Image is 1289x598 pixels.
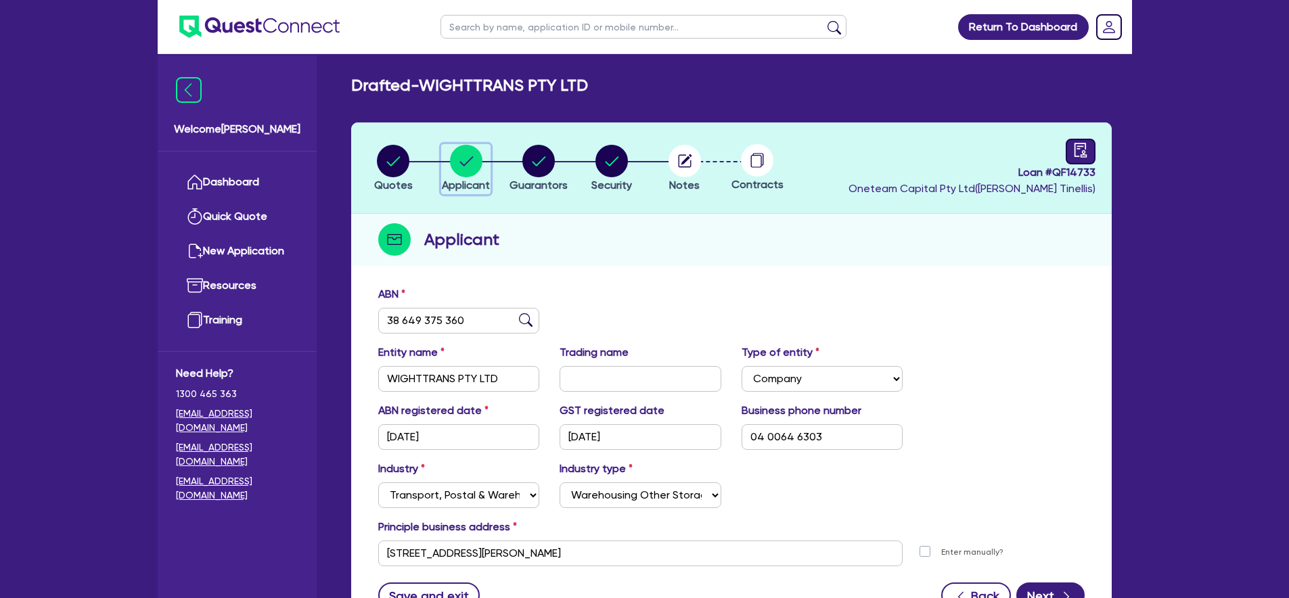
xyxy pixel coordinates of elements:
button: Notes [668,144,702,194]
img: resources [187,277,203,294]
a: Return To Dashboard [958,14,1089,40]
button: Security [591,144,633,194]
button: Quotes [374,144,413,194]
label: ABN registered date [378,402,489,419]
a: Training [176,303,298,338]
img: training [187,312,203,328]
img: step-icon [378,223,411,256]
input: DD / MM / YYYY [560,424,721,450]
span: Guarantors [510,179,568,191]
a: Dropdown toggle [1091,9,1127,45]
a: [EMAIL_ADDRESS][DOMAIN_NAME] [176,474,298,503]
a: [EMAIL_ADDRESS][DOMAIN_NAME] [176,440,298,469]
a: Resources [176,269,298,303]
label: Enter manually? [941,546,1003,559]
img: quest-connect-logo-blue [179,16,340,38]
a: Dashboard [176,165,298,200]
label: ABN [378,286,405,302]
img: icon-menu-close [176,77,202,103]
a: Quick Quote [176,200,298,234]
label: Entity name [378,344,445,361]
a: [EMAIL_ADDRESS][DOMAIN_NAME] [176,407,298,435]
span: Welcome [PERSON_NAME] [174,121,300,137]
label: GST registered date [560,402,664,419]
span: audit [1073,143,1088,158]
input: Search by name, application ID or mobile number... [440,15,846,39]
a: New Application [176,234,298,269]
button: Guarantors [509,144,568,194]
span: Applicant [442,179,490,191]
img: quick-quote [187,208,203,225]
label: Business phone number [742,402,861,419]
label: Trading name [560,344,629,361]
h2: Applicant [424,227,499,252]
span: Quotes [374,179,413,191]
span: 1300 465 363 [176,387,298,401]
span: Oneteam Capital Pty Ltd ( [PERSON_NAME] Tinellis ) [849,182,1095,195]
label: Principle business address [378,519,517,535]
span: Need Help? [176,365,298,382]
h2: Drafted - WIGHTTRANS PTY LTD [351,76,588,95]
label: Type of entity [742,344,819,361]
span: Loan # QF14733 [849,164,1095,181]
label: Industry type [560,461,633,477]
span: Notes [669,179,700,191]
input: DD / MM / YYYY [378,424,540,450]
img: new-application [187,243,203,259]
span: Contracts [731,178,784,191]
img: abn-lookup icon [519,313,533,327]
label: Industry [378,461,425,477]
button: Applicant [441,144,491,194]
span: Security [591,179,632,191]
a: audit [1066,139,1095,164]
